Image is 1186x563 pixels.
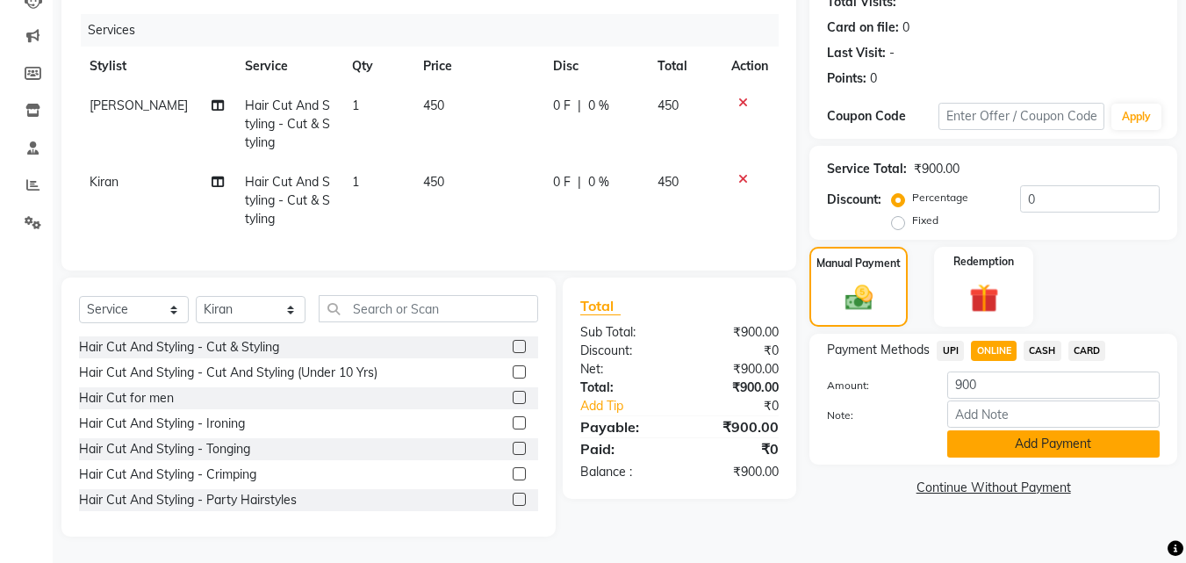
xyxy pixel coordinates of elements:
[870,69,877,88] div: 0
[947,372,1160,399] input: Amount
[679,342,792,360] div: ₹0
[423,97,444,113] span: 450
[413,47,543,86] th: Price
[588,97,609,115] span: 0 %
[245,174,330,227] span: Hair Cut And Styling - Cut & Styling
[827,160,907,178] div: Service Total:
[567,416,679,437] div: Payable:
[937,341,964,361] span: UPI
[816,256,901,271] label: Manual Payment
[814,408,933,423] label: Note:
[679,416,792,437] div: ₹900.00
[79,466,256,484] div: Hair Cut And Styling - Crimping
[912,190,968,206] label: Percentage
[827,44,886,62] div: Last Visit:
[90,97,188,113] span: [PERSON_NAME]
[971,341,1017,361] span: ONLINE
[567,323,679,342] div: Sub Total:
[1024,341,1061,361] span: CASH
[553,173,571,191] span: 0 F
[580,297,621,315] span: Total
[79,47,234,86] th: Stylist
[947,430,1160,458] button: Add Payment
[679,463,792,481] div: ₹900.00
[658,97,679,113] span: 450
[953,254,1014,270] label: Redemption
[553,97,571,115] span: 0 F
[79,491,297,509] div: Hair Cut And Styling - Party Hairstyles
[658,174,679,190] span: 450
[79,364,377,382] div: Hair Cut And Styling - Cut And Styling (Under 10 Yrs)
[341,47,413,86] th: Qty
[947,401,1160,428] input: Add Note
[827,341,930,359] span: Payment Methods
[699,397,793,415] div: ₹0
[1068,341,1106,361] span: CARD
[960,280,1008,316] img: _gift.svg
[827,107,938,126] div: Coupon Code
[567,360,679,379] div: Net:
[588,173,609,191] span: 0 %
[578,173,581,191] span: |
[578,97,581,115] span: |
[245,97,330,150] span: Hair Cut And Styling - Cut & Styling
[234,47,341,86] th: Service
[567,379,679,397] div: Total:
[567,342,679,360] div: Discount:
[1111,104,1161,130] button: Apply
[352,174,359,190] span: 1
[814,378,933,393] label: Amount:
[647,47,722,86] th: Total
[679,438,792,459] div: ₹0
[938,103,1104,130] input: Enter Offer / Coupon Code
[827,18,899,37] div: Card on file:
[679,323,792,342] div: ₹900.00
[90,174,119,190] span: Kiran
[79,389,174,408] div: Hair Cut for men
[902,18,909,37] div: 0
[679,360,792,379] div: ₹900.00
[352,97,359,113] span: 1
[567,438,679,459] div: Paid:
[319,295,538,322] input: Search or Scan
[912,213,938,228] label: Fixed
[827,191,881,209] div: Discount:
[837,282,881,314] img: _cash.svg
[889,44,895,62] div: -
[81,14,792,47] div: Services
[914,160,960,178] div: ₹900.00
[79,415,245,433] div: Hair Cut And Styling - Ironing
[567,397,698,415] a: Add Tip
[721,47,779,86] th: Action
[827,69,866,88] div: Points:
[79,440,250,458] div: Hair Cut And Styling - Tonging
[79,338,279,357] div: Hair Cut And Styling - Cut & Styling
[567,463,679,481] div: Balance :
[423,174,444,190] span: 450
[813,479,1174,497] a: Continue Without Payment
[679,379,792,397] div: ₹900.00
[543,47,647,86] th: Disc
